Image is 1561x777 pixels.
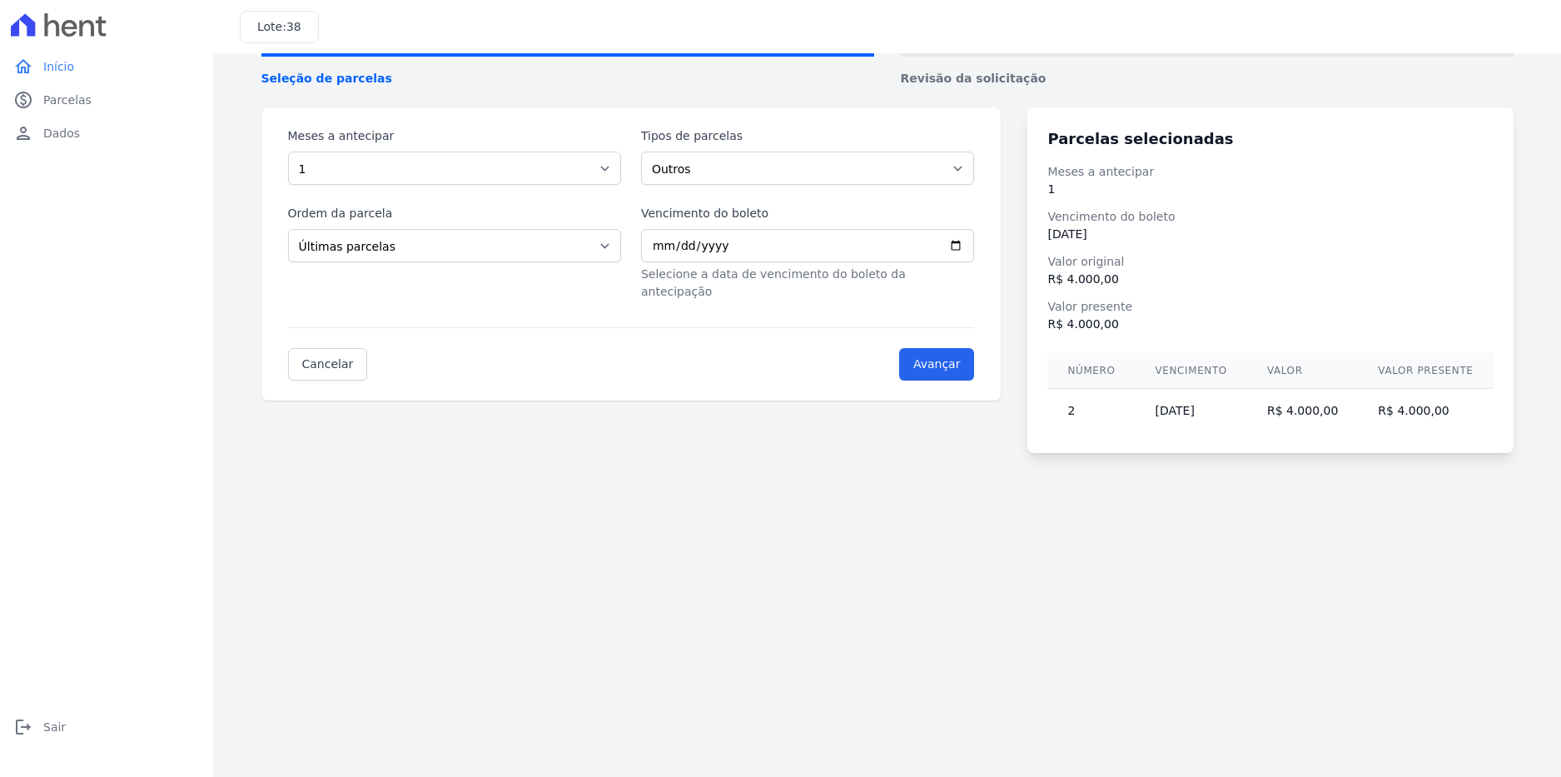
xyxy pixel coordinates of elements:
i: paid [13,90,33,110]
dd: [DATE] [1047,226,1493,243]
input: Avançar [899,348,975,381]
th: Número [1047,353,1135,389]
h3: Lote: [257,18,301,36]
dt: Valor presente [1047,298,1493,316]
i: logout [13,717,33,737]
td: 2 [1047,389,1135,434]
span: Seleção de parcelas [261,70,874,87]
label: Vencimento do boleto [641,205,974,222]
span: Parcelas [43,92,92,108]
dt: Meses a antecipar [1047,163,1493,181]
span: Sair [43,719,66,735]
dd: R$ 4.000,00 [1047,271,1493,288]
th: Valor presente [1358,353,1493,389]
span: Dados [43,125,80,142]
label: Meses a antecipar [288,127,621,145]
h3: Parcelas selecionadas [1047,127,1493,150]
th: Valor [1247,353,1358,389]
dd: 1 [1047,181,1493,198]
dd: R$ 4.000,00 [1047,316,1493,333]
p: Selecione a data de vencimento do boleto da antecipação [641,266,974,301]
span: Revisão da solicitação [901,70,1514,87]
dt: Vencimento do boleto [1047,208,1493,226]
a: paidParcelas [7,83,206,117]
label: Tipos de parcelas [641,127,974,145]
a: Cancelar [288,348,368,381]
a: homeInício [7,50,206,83]
a: logoutSair [7,710,206,744]
nav: Progress [261,53,1514,87]
span: Início [43,58,74,75]
i: person [13,123,33,143]
a: personDados [7,117,206,150]
th: Vencimento [1136,353,1247,389]
td: [DATE] [1136,389,1247,434]
label: Ordem da parcela [288,205,621,222]
i: home [13,57,33,77]
td: R$ 4.000,00 [1247,389,1358,434]
dt: Valor original [1047,253,1493,271]
td: R$ 4.000,00 [1358,389,1493,434]
span: 38 [286,20,301,33]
